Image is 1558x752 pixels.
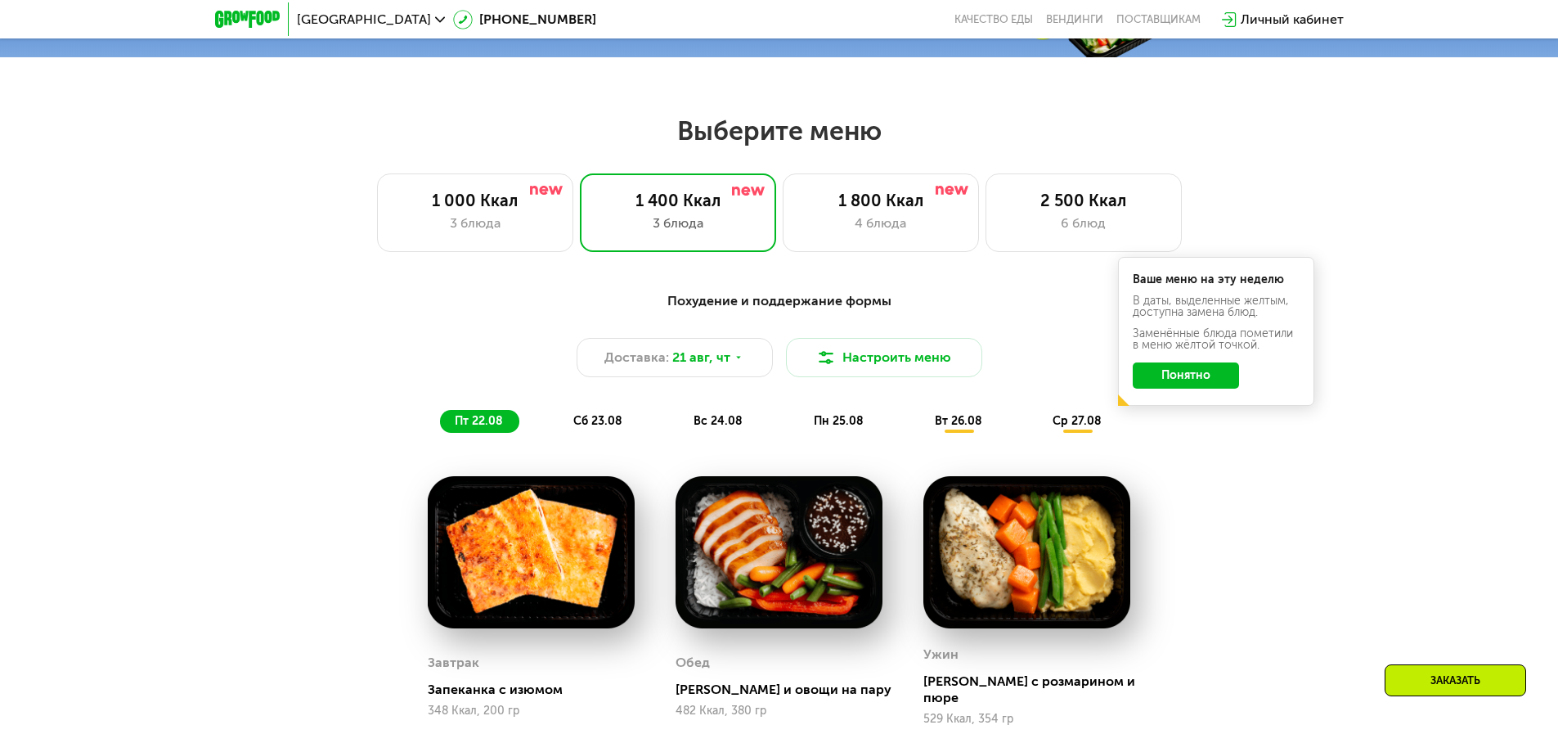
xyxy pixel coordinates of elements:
div: 1 400 Ккал [597,191,759,210]
div: Ужин [923,642,959,667]
div: 6 блюд [1003,214,1165,233]
div: 4 блюда [800,214,962,233]
div: Завтрак [428,651,479,675]
div: 348 Ккал, 200 гр [428,705,635,718]
span: пн 25.08 [814,414,864,428]
div: 482 Ккал, 380 гр [676,705,882,718]
span: пт 22.08 [455,414,503,428]
div: В даты, выделенные желтым, доступна замена блюд. [1133,295,1300,318]
span: Доставка: [604,348,669,367]
span: вт 26.08 [935,414,982,428]
div: Заказать [1385,664,1526,696]
div: Обед [676,651,710,675]
div: [PERSON_NAME] с розмарином и пюре [923,673,1143,706]
div: 3 блюда [394,214,556,233]
button: Настроить меню [786,338,982,377]
div: Запеканка с изюмом [428,682,648,698]
h2: Выберите меню [52,115,1506,147]
div: 529 Ккал, 354 гр [923,713,1130,726]
div: Личный кабинет [1241,10,1344,29]
div: Ваше меню на эту неделю [1133,274,1300,286]
div: 3 блюда [597,214,759,233]
div: поставщикам [1116,13,1201,26]
span: вс 24.08 [694,414,743,428]
a: Вендинги [1046,13,1103,26]
a: [PHONE_NUMBER] [453,10,596,29]
div: 1 000 Ккал [394,191,556,210]
div: 2 500 Ккал [1003,191,1165,210]
div: [PERSON_NAME] и овощи на пару [676,682,896,698]
a: Качество еды [954,13,1033,26]
span: ср 27.08 [1053,414,1102,428]
div: Похудение и поддержание формы [295,291,1264,312]
div: 1 800 Ккал [800,191,962,210]
button: Понятно [1133,362,1239,389]
span: [GEOGRAPHIC_DATA] [297,13,431,26]
span: сб 23.08 [573,414,622,428]
span: 21 авг, чт [672,348,730,367]
div: Заменённые блюда пометили в меню жёлтой точкой. [1133,328,1300,351]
